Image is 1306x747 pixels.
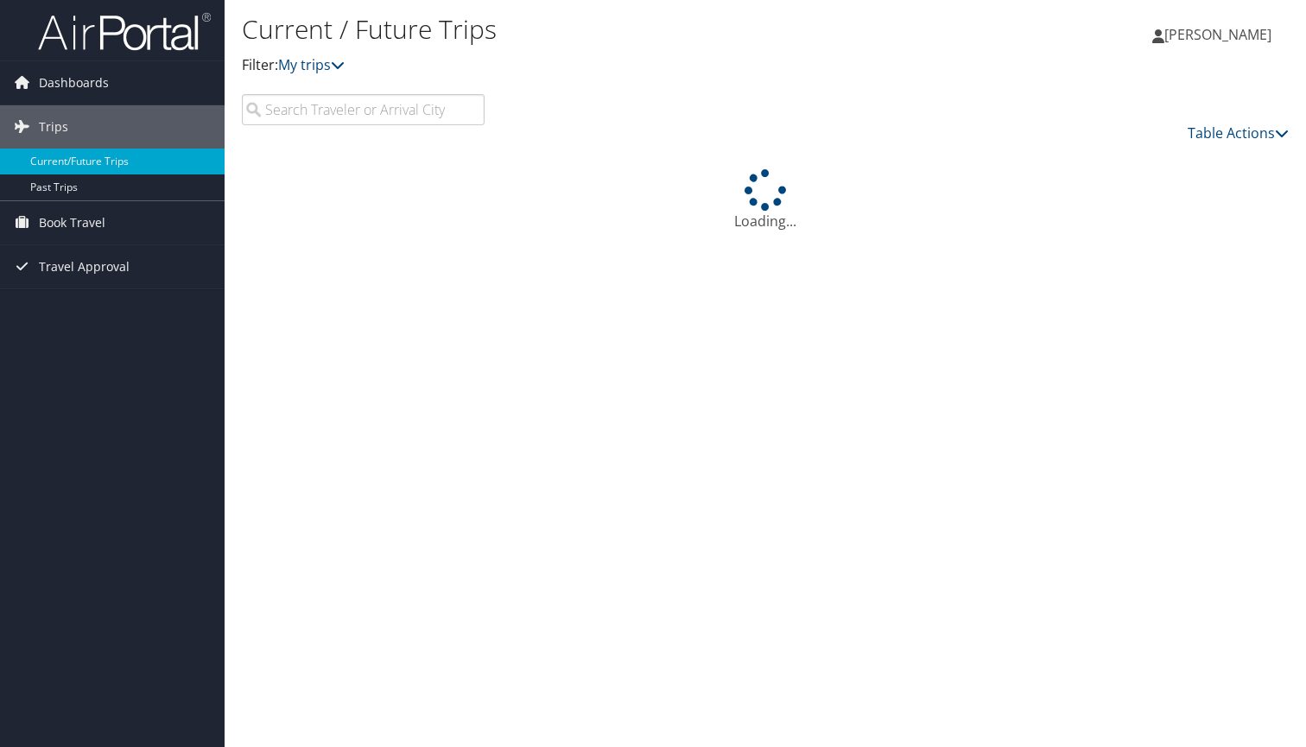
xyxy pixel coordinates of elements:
[38,11,211,52] img: airportal-logo.png
[1164,25,1271,44] span: [PERSON_NAME]
[1188,123,1289,142] a: Table Actions
[242,94,485,125] input: Search Traveler or Arrival City
[1152,9,1289,60] a: [PERSON_NAME]
[39,61,109,104] span: Dashboards
[39,201,105,244] span: Book Travel
[242,169,1289,231] div: Loading...
[278,55,345,74] a: My trips
[39,105,68,149] span: Trips
[242,54,940,77] p: Filter:
[242,11,940,47] h1: Current / Future Trips
[39,245,130,288] span: Travel Approval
